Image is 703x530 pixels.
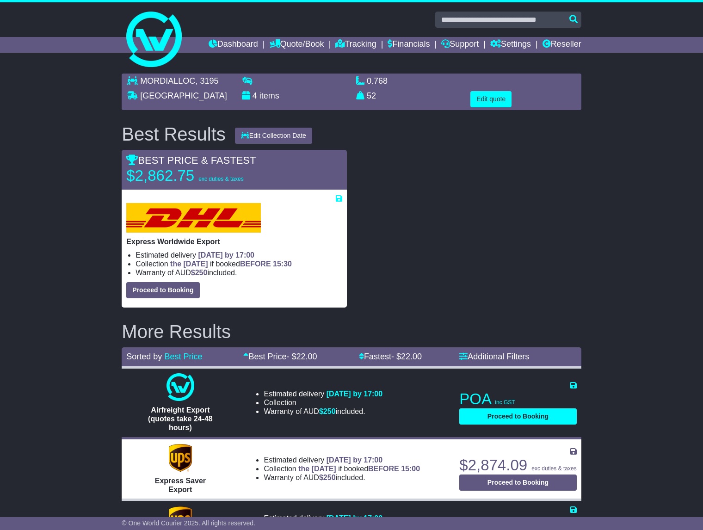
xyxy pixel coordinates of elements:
[264,514,420,523] li: Estimated delivery
[327,456,383,464] span: [DATE] by 17:00
[126,154,256,166] span: BEST PRICE & FASTEST
[367,76,388,86] span: 0.768
[259,91,279,100] span: items
[459,475,576,491] button: Proceed to Booking
[253,91,257,100] span: 4
[495,399,515,406] span: inc GST
[401,465,420,473] span: 15:00
[126,166,243,185] p: $2,862.75
[126,203,260,233] img: DHL: Express Worldwide Export
[164,352,202,361] a: Best Price
[126,237,342,246] p: Express Worldwide Export
[367,91,376,100] span: 52
[323,474,336,481] span: 250
[459,408,576,425] button: Proceed to Booking
[296,352,317,361] span: 22.00
[170,260,292,268] span: if booked
[273,260,292,268] span: 15:30
[136,259,342,268] li: Collection
[264,407,382,416] li: Warranty of AUD included.
[209,37,258,53] a: Dashboard
[264,456,420,464] li: Estimated delivery
[359,352,422,361] a: Fastest- $22.00
[166,373,194,401] img: One World Courier: Airfreight Export (quotes take 24-48 hours)
[126,352,162,361] span: Sorted by
[459,456,576,475] p: $2,874.09
[298,465,336,473] span: the [DATE]
[270,37,324,53] a: Quote/Book
[368,465,399,473] span: BEFORE
[191,269,208,277] span: $
[140,91,227,100] span: [GEOGRAPHIC_DATA]
[195,76,218,86] span: , 3195
[490,37,531,53] a: Settings
[388,37,430,53] a: Financials
[155,477,206,493] span: Express Saver Export
[335,37,376,53] a: Tracking
[287,352,317,361] span: - $
[122,519,255,527] span: © One World Courier 2025. All rights reserved.
[441,37,479,53] a: Support
[264,398,382,407] li: Collection
[543,37,581,53] a: Reseller
[470,91,512,107] button: Edit quote
[391,352,422,361] span: - $
[319,474,336,481] span: $
[136,251,342,259] li: Estimated delivery
[235,128,312,144] button: Edit Collection Date
[140,76,195,86] span: MORDIALLOC
[122,321,581,342] h2: More Results
[169,444,192,472] img: UPS (new): Express Saver Export
[148,406,213,431] span: Airfreight Export (quotes take 24-48 hours)
[319,407,336,415] span: $
[327,514,383,522] span: [DATE] by 17:00
[136,268,342,277] li: Warranty of AUD included.
[195,269,208,277] span: 250
[243,352,317,361] a: Best Price- $22.00
[401,352,422,361] span: 22.00
[323,407,336,415] span: 250
[240,260,271,268] span: BEFORE
[126,282,199,298] button: Proceed to Booking
[117,124,230,144] div: Best Results
[264,464,420,473] li: Collection
[531,465,576,472] span: exc duties & taxes
[459,352,529,361] a: Additional Filters
[198,176,243,182] span: exc duties & taxes
[264,389,382,398] li: Estimated delivery
[198,251,255,259] span: [DATE] by 17:00
[459,390,576,408] p: POA
[264,473,420,482] li: Warranty of AUD included.
[170,260,208,268] span: the [DATE]
[327,390,383,398] span: [DATE] by 17:00
[298,465,420,473] span: if booked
